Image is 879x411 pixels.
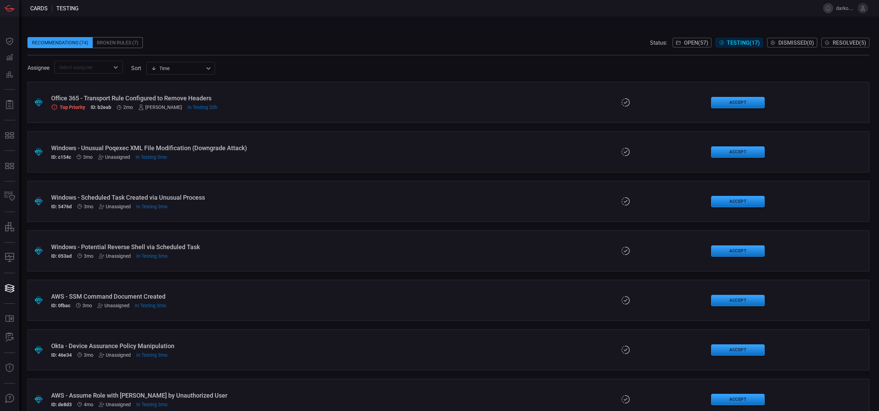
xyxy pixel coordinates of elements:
button: Rule Catalog [1,311,18,327]
div: [PERSON_NAME] [138,104,182,110]
div: Unassigned [99,253,131,259]
div: Broken Rules (7) [93,37,143,48]
span: testing [56,5,79,12]
h5: ID: 5476d [51,204,72,209]
span: Jun 23, 2025 1:25 PM [82,303,92,308]
button: Resolved(5) [821,38,869,47]
button: Inventory [1,188,18,205]
span: Testing ( 17 ) [727,40,760,46]
span: Resolved ( 5 ) [833,40,866,46]
div: Top Priority [51,104,85,110]
span: Assignee [27,65,49,71]
div: Okta - Device Assurance Policy Manipulation [51,342,379,349]
button: Threat Intelligence [1,360,18,376]
span: Jun 15, 2025 12:10 PM [84,402,93,407]
span: Jun 29, 2025 5:08 PM [136,402,168,407]
button: Accept [711,97,765,108]
div: Windows - Potential Reverse Shell via Scheduled Task [51,243,379,251]
button: Dashboard [1,33,18,49]
span: Oct 04, 2025 1:25 PM [187,104,217,110]
span: Jun 29, 2025 5:10 PM [136,352,168,358]
button: Cards [1,280,18,297]
h5: ID: 46e34 [51,352,72,358]
div: Recommendations (74) [27,37,93,48]
span: darko.blagojevic [836,5,855,11]
div: Windows - Scheduled Task Created via Unusual Process [51,194,379,201]
div: Time [151,65,204,72]
button: Accept [711,295,765,306]
button: Dismissed(0) [767,38,817,47]
div: Unassigned [98,154,130,160]
span: Jun 29, 2025 5:16 PM [136,204,168,209]
h5: ID: de8d3 [51,402,72,407]
button: Testing(17) [716,38,763,47]
span: Jun 29, 2025 5:11 PM [135,303,166,308]
button: Accept [711,146,765,158]
span: Open ( 57 ) [684,40,708,46]
h5: ID: 0fbac [51,303,70,308]
button: Preventions [1,66,18,82]
span: Status: [650,40,667,46]
span: Jun 23, 2025 1:25 PM [84,204,93,209]
button: Compliance Monitoring [1,249,18,266]
div: Unassigned [99,402,131,407]
button: Open [111,63,121,72]
div: Windows - Unusual Poqexec XML File Modification (Downgrade Attack) [51,144,379,152]
span: Jun 23, 2025 1:25 PM [83,154,93,160]
button: ALERT ANALYSIS [1,329,18,346]
button: Accept [711,394,765,405]
span: Jun 29, 2025 5:17 PM [136,154,167,160]
button: Accept [711,245,765,257]
span: Jun 29, 2025 5:14 PM [136,253,168,259]
div: AWS - SSM Command Document Created [51,293,379,300]
div: Unassigned [99,352,131,358]
button: assets [1,219,18,235]
h5: ID: b2eab [91,104,111,110]
div: Office 365 - Transport Rule Configured to Remove Headers [51,95,379,102]
button: MITRE - Exposures [1,127,18,144]
div: AWS - Assume Role with SAML by Unauthorized User [51,392,379,399]
span: Jun 23, 2025 1:25 PM [84,253,93,259]
button: Reports [1,97,18,113]
h5: ID: c154c [51,154,71,160]
button: Accept [711,344,765,356]
span: Dismissed ( 0 ) [778,40,814,46]
span: Jun 23, 2025 1:25 PM [84,352,93,358]
h5: ID: 053ad [51,253,72,259]
div: Unassigned [98,303,129,308]
button: Detections [1,49,18,66]
button: MITRE - Detection Posture [1,158,18,174]
input: Select assignee [56,63,110,71]
button: Open(57) [673,38,711,47]
label: sort [131,65,141,71]
button: Ask Us A Question [1,390,18,407]
span: Jul 21, 2025 4:03 PM [123,104,133,110]
button: Accept [711,196,765,207]
div: Unassigned [99,204,131,209]
span: Cards [30,5,48,12]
